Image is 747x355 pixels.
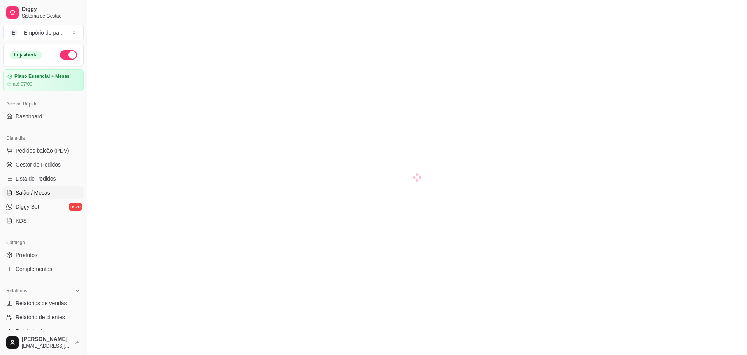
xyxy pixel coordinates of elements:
span: KDS [16,217,27,225]
span: [EMAIL_ADDRESS][DOMAIN_NAME] [22,343,71,349]
div: Dia a dia [3,132,84,144]
span: Diggy Bot [16,203,39,211]
a: Produtos [3,249,84,261]
a: DiggySistema de Gestão [3,3,84,22]
div: Loja aberta [10,51,42,59]
span: Relatório de mesas [16,327,63,335]
button: Alterar Status [60,50,77,60]
span: Diggy [22,6,81,13]
a: Relatórios de vendas [3,297,84,309]
a: Lista de Pedidos [3,172,84,185]
button: Pedidos balcão (PDV) [3,144,84,157]
div: Catálogo [3,236,84,249]
span: Salão / Mesas [16,189,50,197]
span: E [10,29,18,37]
span: [PERSON_NAME] [22,336,71,343]
a: Dashboard [3,110,84,123]
a: KDS [3,214,84,227]
div: Acesso Rápido [3,98,84,110]
a: Gestor de Pedidos [3,158,84,171]
a: Diggy Botnovo [3,200,84,213]
a: Relatório de mesas [3,325,84,337]
span: Dashboard [16,112,42,120]
span: Complementos [16,265,52,273]
a: Relatório de clientes [3,311,84,323]
span: Lista de Pedidos [16,175,56,183]
span: Produtos [16,251,37,259]
a: Complementos [3,263,84,275]
span: Gestor de Pedidos [16,161,61,169]
div: Empório do pa ... [24,29,64,37]
button: [PERSON_NAME][EMAIL_ADDRESS][DOMAIN_NAME] [3,333,84,352]
a: Plano Essencial + Mesasaté 07/09 [3,69,84,91]
span: Relatórios [6,288,27,294]
article: Plano Essencial + Mesas [14,74,70,79]
button: Select a team [3,25,84,40]
article: até 07/09 [13,81,32,87]
span: Pedidos balcão (PDV) [16,147,69,155]
span: Relatórios de vendas [16,299,67,307]
span: Sistema de Gestão [22,13,81,19]
span: Relatório de clientes [16,313,65,321]
a: Salão / Mesas [3,186,84,199]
